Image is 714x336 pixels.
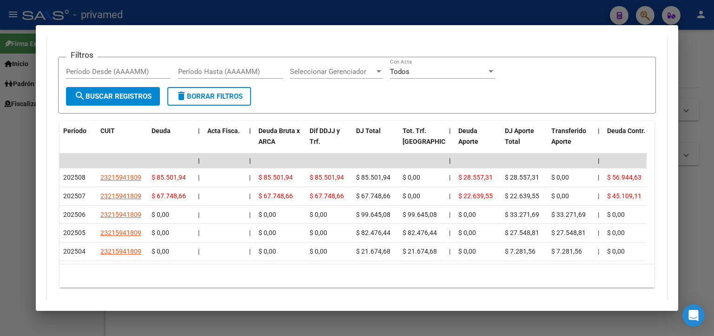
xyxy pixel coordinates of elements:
[198,229,199,236] span: |
[356,211,390,218] span: $ 99.645,08
[458,174,493,181] span: $ 28.557,31
[258,211,276,218] span: $ 0,00
[607,174,641,181] span: $ 56.944,63
[63,127,86,134] span: Período
[310,192,344,200] span: $ 67.748,66
[458,229,476,236] span: $ 0,00
[176,92,243,101] span: Borrar Filtros
[607,192,641,200] span: $ 45.109,11
[390,67,410,76] span: Todos
[207,127,240,134] span: Acta Fisca.
[356,248,390,255] span: $ 21.674,68
[403,192,420,200] span: $ 0,00
[245,121,255,162] datatable-header-cell: |
[255,121,306,162] datatable-header-cell: Deuda Bruta x ARCA
[100,211,141,218] span: 23215941809
[403,174,420,181] span: $ 0,00
[63,229,86,236] span: 202505
[258,248,276,255] span: $ 0,00
[59,121,97,162] datatable-header-cell: Período
[152,127,171,134] span: Deuda
[458,211,476,218] span: $ 0,00
[505,192,539,200] span: $ 22.639,55
[152,248,169,255] span: $ 0,00
[551,174,569,181] span: $ 0,00
[607,229,625,236] span: $ 0,00
[403,248,437,255] span: $ 21.674,68
[551,248,582,255] span: $ 7.281,56
[258,127,300,145] span: Deuda Bruta x ARCA
[551,229,586,236] span: $ 27.548,81
[356,127,381,134] span: DJ Total
[551,211,586,218] span: $ 33.271,69
[100,174,141,181] span: 23215941809
[152,174,186,181] span: $ 85.501,94
[258,174,293,181] span: $ 85.501,94
[63,192,86,200] span: 202507
[505,229,539,236] span: $ 27.548,81
[449,157,451,164] span: |
[198,192,199,200] span: |
[505,211,539,218] span: $ 33.271,69
[598,229,599,236] span: |
[449,229,450,236] span: |
[148,121,194,162] datatable-header-cell: Deuda
[403,127,466,145] span: Tot. Trf. [GEOGRAPHIC_DATA]
[249,127,251,134] span: |
[306,121,352,162] datatable-header-cell: Dif DDJJ y Trf.
[548,121,594,162] datatable-header-cell: Transferido Aporte
[352,121,399,162] datatable-header-cell: DJ Total
[551,192,569,200] span: $ 0,00
[455,121,501,162] datatable-header-cell: Deuda Aporte
[204,121,245,162] datatable-header-cell: Acta Fisca.
[198,127,200,134] span: |
[97,121,148,162] datatable-header-cell: CUIT
[598,248,599,255] span: |
[258,192,293,200] span: $ 67.748,66
[449,127,451,134] span: |
[501,121,548,162] datatable-header-cell: DJ Aporte Total
[598,211,599,218] span: |
[258,229,276,236] span: $ 0,00
[603,121,650,162] datatable-header-cell: Deuda Contr.
[310,174,344,181] span: $ 85.501,94
[682,304,705,327] div: Open Intercom Messenger
[449,192,450,200] span: |
[403,229,437,236] span: $ 82.476,44
[100,192,141,200] span: 23215941809
[449,174,450,181] span: |
[198,211,199,218] span: |
[63,211,86,218] span: 202506
[505,174,539,181] span: $ 28.557,31
[310,127,340,145] span: Dif DDJJ y Trf.
[607,127,645,134] span: Deuda Contr.
[290,67,375,76] span: Seleccionar Gerenciador
[249,211,251,218] span: |
[399,121,445,162] datatable-header-cell: Tot. Trf. Bruto
[63,248,86,255] span: 202504
[458,127,478,145] span: Deuda Aporte
[356,192,390,200] span: $ 67.748,66
[198,157,200,164] span: |
[310,229,327,236] span: $ 0,00
[249,229,251,236] span: |
[249,248,251,255] span: |
[249,192,251,200] span: |
[458,248,476,255] span: $ 0,00
[607,211,625,218] span: $ 0,00
[445,121,455,162] datatable-header-cell: |
[249,174,251,181] span: |
[607,248,625,255] span: $ 0,00
[152,192,186,200] span: $ 67.748,66
[249,157,251,164] span: |
[63,174,86,181] span: 202508
[594,121,603,162] datatable-header-cell: |
[458,192,493,200] span: $ 22.639,55
[598,127,600,134] span: |
[310,248,327,255] span: $ 0,00
[66,50,98,60] h3: Filtros
[403,211,437,218] span: $ 99.645,08
[505,248,535,255] span: $ 7.281,56
[310,211,327,218] span: $ 0,00
[100,248,141,255] span: 23215941809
